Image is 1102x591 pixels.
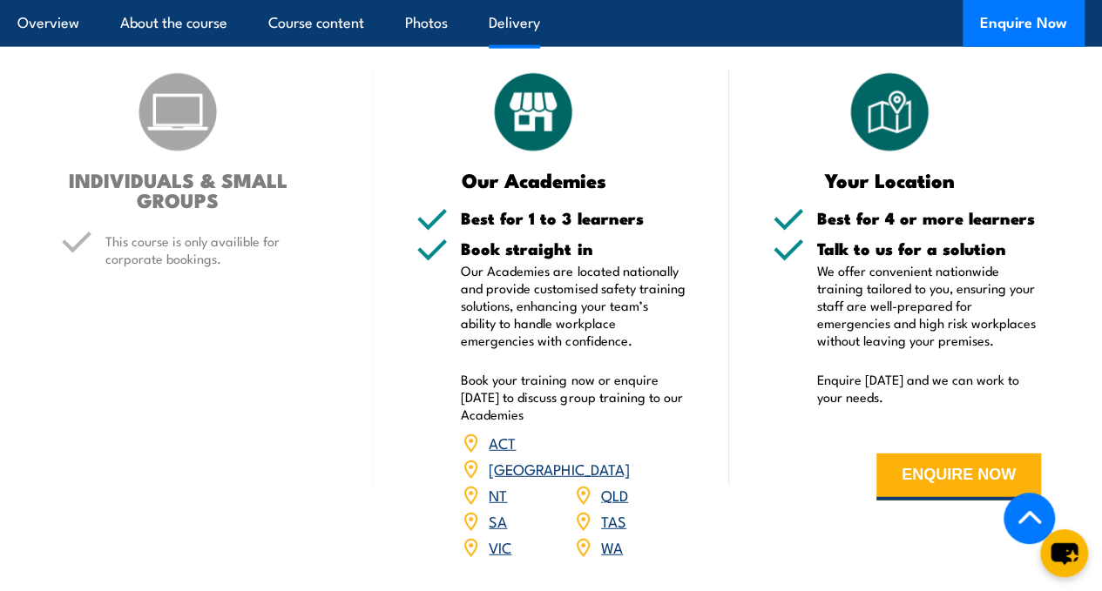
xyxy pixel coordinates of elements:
a: [GEOGRAPHIC_DATA] [489,458,629,479]
a: VIC [489,536,511,557]
a: NT [489,484,507,505]
a: QLD [601,484,628,505]
button: ENQUIRE NOW [876,453,1041,500]
a: ACT [489,432,516,453]
button: chat-button [1040,529,1088,577]
a: WA [601,536,623,557]
h3: INDIVIDUALS & SMALL GROUPS [61,170,294,210]
h5: Best for 4 or more learners [817,210,1041,226]
h5: Book straight in [461,240,685,257]
p: Enquire [DATE] and we can work to your needs. [817,371,1041,406]
a: TAS [601,510,626,531]
h5: Talk to us for a solution [817,240,1041,257]
p: We offer convenient nationwide training tailored to you, ensuring your staff are well-prepared fo... [817,262,1041,349]
h3: Your Location [773,170,1006,190]
p: Our Academies are located nationally and provide customised safety training solutions, enhancing ... [461,262,685,349]
a: SA [489,510,507,531]
h3: Our Academies [416,170,650,190]
h5: Best for 1 to 3 learners [461,210,685,226]
p: This course is only availible for corporate bookings. [105,232,329,267]
p: Book your training now or enquire [DATE] to discuss group training to our Academies [461,371,685,423]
